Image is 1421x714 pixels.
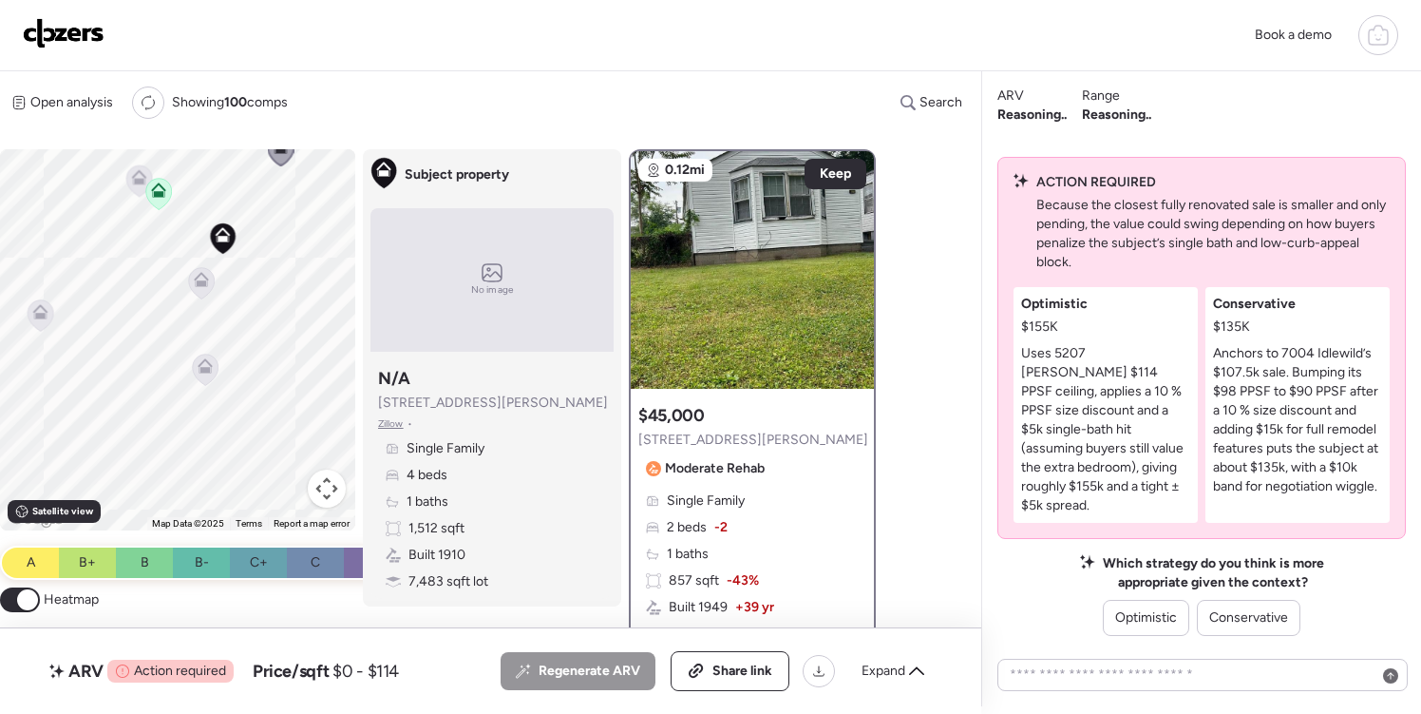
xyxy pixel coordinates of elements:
[669,625,749,644] span: 4,486 sqft lot
[669,598,728,617] span: Built 1949
[1036,173,1156,192] span: ACTION REQUIRED
[378,394,608,413] span: [STREET_ADDRESS][PERSON_NAME]
[669,571,719,590] span: 857 sqft
[1115,608,1177,627] span: Optimistic
[23,18,104,48] img: Logo
[141,553,149,572] span: B
[1021,295,1088,314] span: Optimistic
[311,553,320,572] span: C
[134,662,226,681] span: Action required
[408,519,464,538] span: 1,512 sqft
[1103,554,1324,592] span: Which strategy do you think is more appropriate given the context?
[274,518,350,529] a: Report a map error
[27,553,35,572] span: A
[407,416,412,432] span: •
[638,431,868,450] span: [STREET_ADDRESS][PERSON_NAME]
[79,553,96,572] span: B+
[5,506,67,531] img: Google
[820,164,851,183] span: Keep
[253,660,329,683] span: Price/sqft
[378,416,404,432] span: Zillow
[5,506,67,531] a: Open this area in Google Maps (opens a new window)
[997,106,1067,125] span: Reasoning..
[1082,106,1151,125] span: Reasoning..
[407,439,484,458] span: Single Family
[714,518,728,537] span: -2
[1255,27,1332,43] span: Book a demo
[1021,318,1058,337] span: $155K
[667,518,707,537] span: 2 beds
[172,93,288,112] span: Showing comps
[667,545,709,564] span: 1 baths
[919,93,962,112] span: Search
[665,161,705,180] span: 0.12mi
[378,367,410,390] h3: N/A
[1036,196,1390,272] p: Because the closest fully renovated sale is smaller and only pending, the value could swing depen...
[408,572,488,591] span: 7,483 sqft lot
[332,660,399,683] span: $0 - $114
[68,660,104,683] span: ARV
[32,504,93,519] span: Satellite view
[407,466,447,485] span: 4 beds
[1213,318,1250,337] span: $135K
[1082,87,1120,106] span: Range
[712,662,772,681] span: Share link
[862,662,905,681] span: Expand
[667,492,745,511] span: Single Family
[408,546,465,565] span: Built 1910
[727,571,759,590] span: -43%
[195,553,209,572] span: B-
[1021,344,1190,515] p: Uses 5207 [PERSON_NAME] $114 PPSF ceiling, applies a 10 % PPSF size discount and a $5k single-bat...
[1213,295,1296,314] span: Conservative
[224,94,247,110] span: 100
[152,518,224,529] span: Map Data ©2025
[735,598,774,617] span: + 39 yr
[407,492,448,511] span: 1 baths
[638,404,704,427] h3: $45,000
[757,625,790,644] span: -40%
[665,459,765,478] span: Moderate Rehab
[1209,608,1288,627] span: Conservative
[308,470,346,508] button: Map camera controls
[1213,344,1382,496] p: Anchors to 7004 Idlewild’s $107.5k sale. Bumping its $98 PPSF to $90 PPSF after a 10 % size disco...
[30,93,113,112] span: Open analysis
[250,553,268,572] span: C+
[997,87,1024,106] span: ARV
[44,590,99,609] span: Heatmap
[539,662,640,681] span: Regenerate ARV
[405,165,509,184] span: Subject property
[471,282,513,298] span: No image
[236,518,262,529] a: Terms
